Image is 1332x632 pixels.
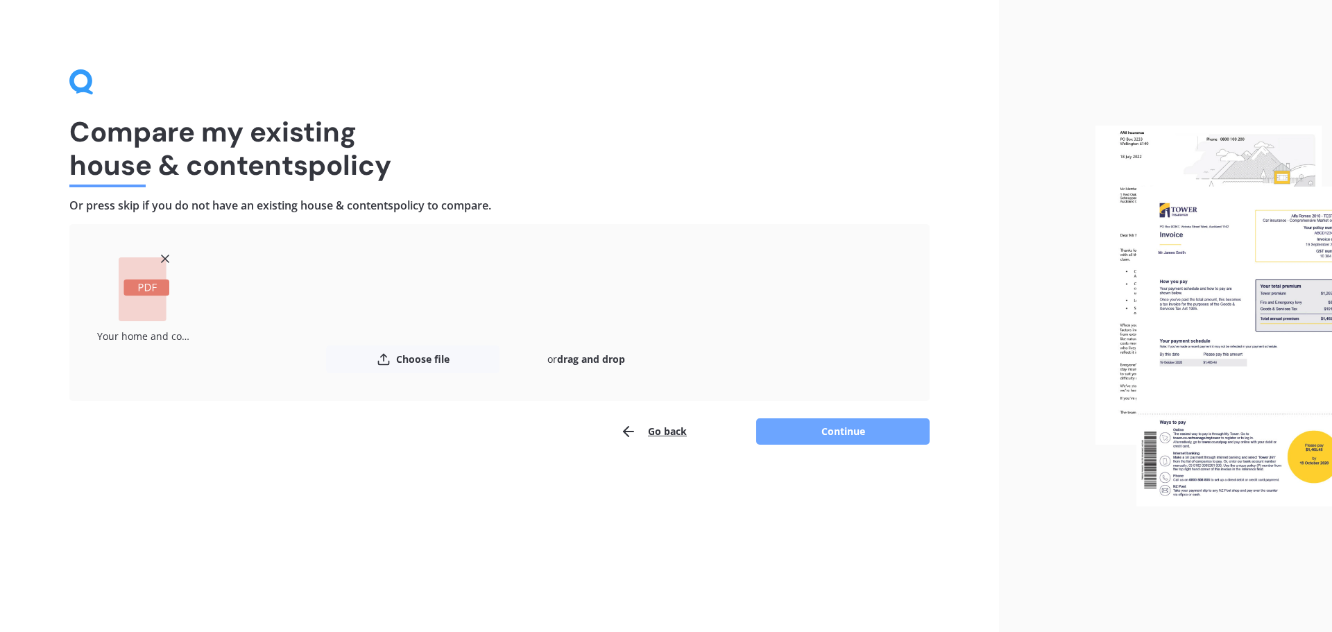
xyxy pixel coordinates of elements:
button: Choose file [326,345,499,373]
div: or [499,345,673,373]
button: Go back [620,418,687,445]
h1: Compare my existing house & contents policy [69,115,930,182]
h4: Or press skip if you do not have an existing house & contents policy to compare. [69,198,930,213]
button: Continue [756,418,930,445]
b: drag and drop [557,352,625,366]
img: files.webp [1095,126,1332,507]
div: Your home and contents policy schedule AHM021627112.pdf [97,327,191,345]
